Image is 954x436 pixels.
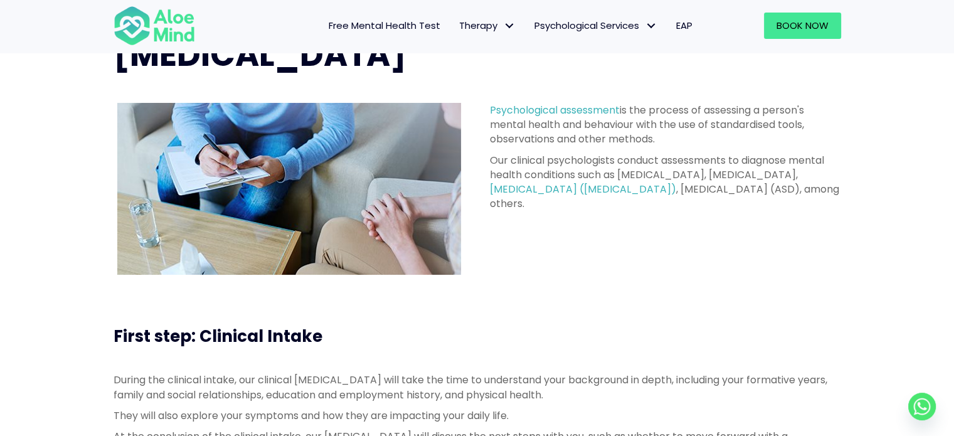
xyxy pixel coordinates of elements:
a: TherapyTherapy: submenu [450,13,525,39]
img: psychological assessment [117,103,461,275]
p: During the clinical intake, our clinical [MEDICAL_DATA] will take the time to understand your bac... [114,373,841,401]
a: First step: Clinical Intake [19,28,120,38]
a: Whatsapp [908,393,936,420]
span: EAP [676,19,692,32]
a: [MEDICAL_DATA] [19,61,102,72]
div: Outline [5,5,183,16]
span: First step: Clinical Intake [114,325,322,348]
a: EAP [667,13,702,39]
a: Psychological assessment [490,103,620,117]
span: Free Mental Health Test [329,19,440,32]
a: Psychological ServicesPsychological Services: submenu [525,13,667,39]
a: [MEDICAL_DATA] ([MEDICAL_DATA]) [490,182,676,196]
span: Psychological Services: submenu [642,17,660,35]
a: What can Aloe Mind assess? [19,50,134,61]
span: [MEDICAL_DATA] [114,31,406,77]
a: Next step: [MEDICAL_DATA] [19,39,146,50]
img: Aloe mind Logo [114,5,195,46]
span: Psychological Services [534,19,657,32]
span: Therapy: submenu [501,17,519,35]
p: is the process of assessing a person's mental health and behaviour with the use of standardised t... [490,103,841,147]
a: [MEDICAL_DATA] ([MEDICAL_DATA]) [5,73,102,95]
a: Free Mental Health Test [319,13,450,39]
nav: Menu [211,13,702,39]
span: Therapy [459,19,516,32]
p: They will also explore your symptoms and how they are impacting your daily life. [114,408,841,423]
p: Our clinical psychologists conduct assessments to diagnose mental health conditions such as [MEDI... [490,153,841,211]
a: Back to Top [19,16,68,27]
span: Book Now [776,19,829,32]
a: Book Now [764,13,841,39]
